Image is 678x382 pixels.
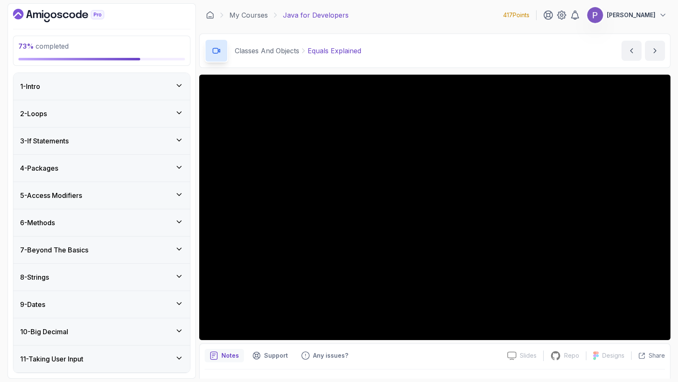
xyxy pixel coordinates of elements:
[20,81,40,91] h3: 1 - Intro
[264,351,288,360] p: Support
[13,127,190,154] button: 3-If Statements
[20,327,68,337] h3: 10 - Big Decimal
[13,318,190,345] button: 10-Big Decimal
[205,349,244,362] button: notes button
[13,182,190,209] button: 5-Access Modifiers
[621,41,642,61] button: previous content
[13,209,190,236] button: 6-Methods
[13,346,190,372] button: 11-Taking User Input
[13,9,123,22] a: Dashboard
[20,272,49,282] h3: 8 - Strings
[20,136,69,146] h3: 3 - If Statements
[564,351,579,360] p: Repo
[13,100,190,127] button: 2-Loops
[313,351,348,360] p: Any issues?
[20,299,45,309] h3: 9 - Dates
[645,41,665,61] button: next content
[20,245,88,255] h3: 7 - Beyond The Basics
[607,11,655,19] p: [PERSON_NAME]
[199,75,670,340] iframe: 15 - Equals Explained
[20,163,58,173] h3: 4 - Packages
[296,349,353,362] button: Feedback button
[503,11,529,19] p: 417 Points
[13,291,190,318] button: 9-Dates
[520,351,537,360] p: Slides
[626,330,678,369] iframe: chat widget
[602,351,624,360] p: Designs
[308,46,361,56] p: Equals Explained
[13,236,190,263] button: 7-Beyond The Basics
[587,7,667,23] button: user profile image[PERSON_NAME]
[20,190,82,200] h3: 5 - Access Modifiers
[20,109,47,119] h3: 2 - Loops
[206,11,214,19] a: Dashboard
[229,10,268,20] a: My Courses
[13,264,190,291] button: 8-Strings
[18,42,69,50] span: completed
[283,10,349,20] p: Java for Developers
[587,7,603,23] img: user profile image
[247,349,293,362] button: Support button
[18,42,34,50] span: 73 %
[13,73,190,100] button: 1-Intro
[235,46,299,56] p: Classes And Objects
[20,218,55,228] h3: 6 - Methods
[13,155,190,182] button: 4-Packages
[221,351,239,360] p: Notes
[20,354,83,364] h3: 11 - Taking User Input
